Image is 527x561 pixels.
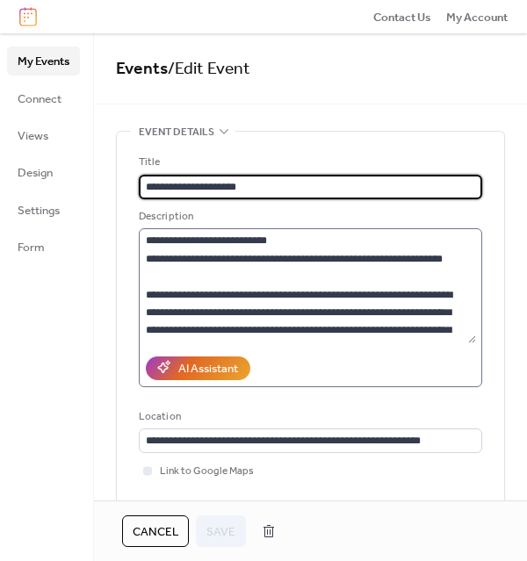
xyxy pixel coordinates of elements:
[178,360,238,378] div: AI Assistant
[18,202,60,219] span: Settings
[133,523,178,541] span: Cancel
[7,196,80,224] a: Settings
[139,408,479,426] div: Location
[18,239,45,256] span: Form
[7,84,80,112] a: Connect
[7,47,80,75] a: My Events
[18,53,69,70] span: My Events
[18,90,61,108] span: Connect
[116,53,168,85] a: Events
[18,164,53,182] span: Design
[139,124,214,141] span: Event details
[122,515,189,547] button: Cancel
[373,9,431,26] span: Contact Us
[7,121,80,149] a: Views
[19,7,37,26] img: logo
[139,154,479,171] div: Title
[7,158,80,186] a: Design
[18,127,48,145] span: Views
[446,8,508,25] a: My Account
[373,8,431,25] a: Contact Us
[446,9,508,26] span: My Account
[139,208,479,226] div: Description
[168,53,250,85] span: / Edit Event
[146,356,250,379] button: AI Assistant
[7,233,80,261] a: Form
[160,463,254,480] span: Link to Google Maps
